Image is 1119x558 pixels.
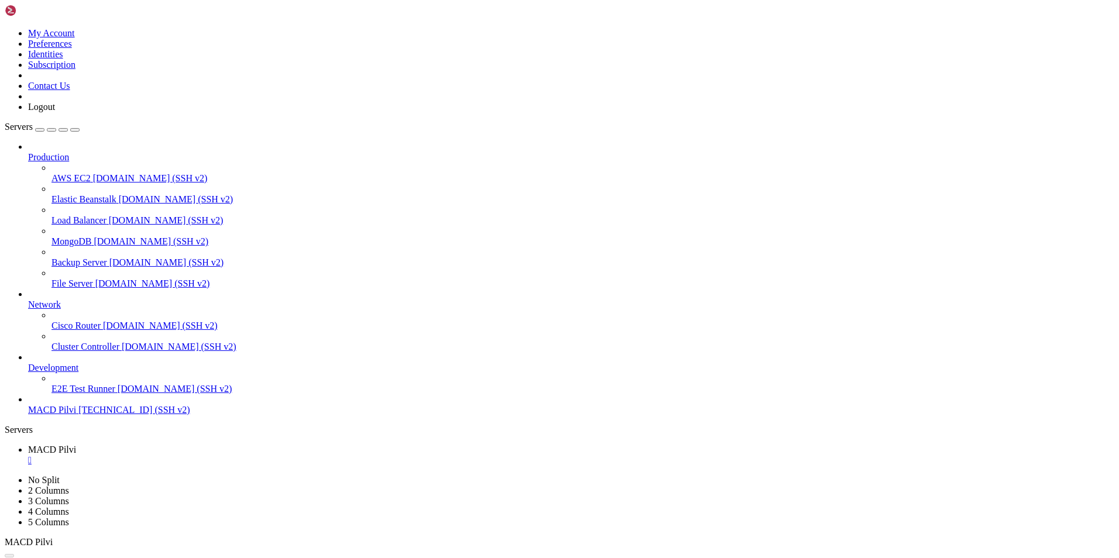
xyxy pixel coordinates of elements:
[28,517,69,527] a: 5 Columns
[28,28,75,38] a: My Account
[52,310,1114,331] li: Cisco Router [DOMAIN_NAME] (SSH v2)
[28,485,69,495] a: 2 Columns
[103,321,218,330] span: [DOMAIN_NAME] (SSH v2)
[28,405,76,415] span: MACD Pilvi
[52,173,1114,184] a: AWS EC2 [DOMAIN_NAME] (SSH v2)
[28,445,1114,466] a: MACD Pilvi
[28,102,55,112] a: Logout
[52,342,119,352] span: Cluster Controller
[52,184,1114,205] li: Elastic Beanstalk [DOMAIN_NAME] (SSH v2)
[122,342,236,352] span: [DOMAIN_NAME] (SSH v2)
[28,363,78,373] span: Development
[28,394,1114,415] li: MACD Pilvi [TECHNICAL_ID] (SSH v2)
[28,299,61,309] span: Network
[28,496,69,506] a: 3 Columns
[52,268,1114,289] li: File Server [DOMAIN_NAME] (SSH v2)
[28,60,75,70] a: Subscription
[52,205,1114,226] li: Load Balancer [DOMAIN_NAME] (SSH v2)
[28,405,1114,415] a: MACD Pilvi [TECHNICAL_ID] (SSH v2)
[5,537,53,547] span: MACD Pilvi
[52,384,1114,394] a: E2E Test Runner [DOMAIN_NAME] (SSH v2)
[52,173,91,183] span: AWS EC2
[52,384,115,394] span: E2E Test Runner
[5,122,33,132] span: Servers
[52,321,101,330] span: Cisco Router
[94,236,208,246] span: [DOMAIN_NAME] (SSH v2)
[52,194,1114,205] a: Elastic Beanstalk [DOMAIN_NAME] (SSH v2)
[52,236,1114,247] a: MongoDB [DOMAIN_NAME] (SSH v2)
[28,49,63,59] a: Identities
[5,425,1114,435] div: Servers
[52,163,1114,184] li: AWS EC2 [DOMAIN_NAME] (SSH v2)
[118,384,232,394] span: [DOMAIN_NAME] (SSH v2)
[28,507,69,516] a: 4 Columns
[52,373,1114,394] li: E2E Test Runner [DOMAIN_NAME] (SSH v2)
[28,299,1114,310] a: Network
[52,215,1114,226] a: Load Balancer [DOMAIN_NAME] (SSH v2)
[5,122,80,132] a: Servers
[28,152,69,162] span: Production
[52,278,1114,289] a: File Server [DOMAIN_NAME] (SSH v2)
[28,81,70,91] a: Contact Us
[28,39,72,49] a: Preferences
[93,173,208,183] span: [DOMAIN_NAME] (SSH v2)
[109,257,224,267] span: [DOMAIN_NAME] (SSH v2)
[109,215,224,225] span: [DOMAIN_NAME] (SSH v2)
[52,215,107,225] span: Load Balancer
[28,142,1114,289] li: Production
[78,405,190,415] span: [TECHNICAL_ID] (SSH v2)
[52,247,1114,268] li: Backup Server [DOMAIN_NAME] (SSH v2)
[28,475,60,485] a: No Split
[52,257,107,267] span: Backup Server
[28,289,1114,352] li: Network
[28,363,1114,373] a: Development
[95,278,210,288] span: [DOMAIN_NAME] (SSH v2)
[52,194,116,204] span: Elastic Beanstalk
[52,226,1114,247] li: MongoDB [DOMAIN_NAME] (SSH v2)
[52,331,1114,352] li: Cluster Controller [DOMAIN_NAME] (SSH v2)
[52,257,1114,268] a: Backup Server [DOMAIN_NAME] (SSH v2)
[28,152,1114,163] a: Production
[52,278,93,288] span: File Server
[5,5,72,16] img: Shellngn
[119,194,234,204] span: [DOMAIN_NAME] (SSH v2)
[28,352,1114,394] li: Development
[28,455,1114,466] a: 
[52,321,1114,331] a: Cisco Router [DOMAIN_NAME] (SSH v2)
[52,342,1114,352] a: Cluster Controller [DOMAIN_NAME] (SSH v2)
[28,445,76,454] span: MACD Pilvi
[52,236,91,246] span: MongoDB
